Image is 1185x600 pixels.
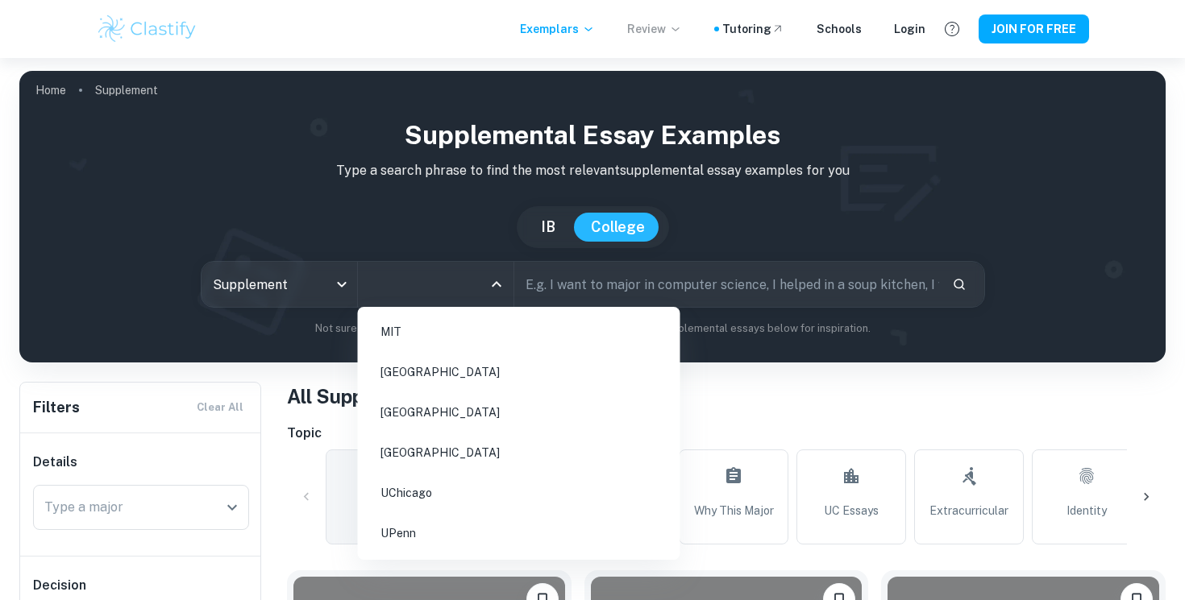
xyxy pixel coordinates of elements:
h1: All Supplemental Essay Examples [287,382,1166,411]
button: Help and Feedback [938,15,966,43]
span: Identity [1066,502,1107,519]
h6: Filters [33,396,80,419]
button: College [575,213,661,242]
li: MIT [364,313,674,350]
p: Exemplars [520,20,595,38]
h6: Details [33,453,249,472]
h1: Supplemental Essay Examples [32,116,1153,155]
p: Review [627,20,682,38]
a: Login [894,20,925,38]
input: E.g. I want to major in computer science, I helped in a soup kitchen, I want to join the debate t... [514,262,939,307]
h6: Topic [287,424,1166,443]
span: Why This Major [694,502,774,519]
img: profile cover [19,71,1166,362]
button: Close [485,273,508,296]
span: UC Essays [824,502,879,519]
span: Extracurricular [929,502,1008,519]
p: Supplement [95,81,158,99]
button: JOIN FOR FREE [979,14,1089,43]
li: [GEOGRAPHIC_DATA] [364,354,674,391]
button: Open [221,496,243,519]
a: Home [35,79,66,101]
button: IB [525,213,572,242]
div: Supplement [202,262,357,307]
button: Search [946,271,973,298]
img: Clastify logo [96,13,198,45]
li: [GEOGRAPHIC_DATA] [364,434,674,471]
li: [GEOGRAPHIC_DATA] [364,394,674,431]
li: UChicago [364,474,674,511]
a: Schools [817,20,862,38]
h6: Decision [33,576,249,595]
p: Not sure what to search for? You can always look through our example supplemental essays below fo... [32,321,1153,337]
li: UPenn [364,515,674,552]
p: Type a search phrase to find the most relevant supplemental essay examples for you [32,161,1153,180]
a: Tutoring [722,20,784,38]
